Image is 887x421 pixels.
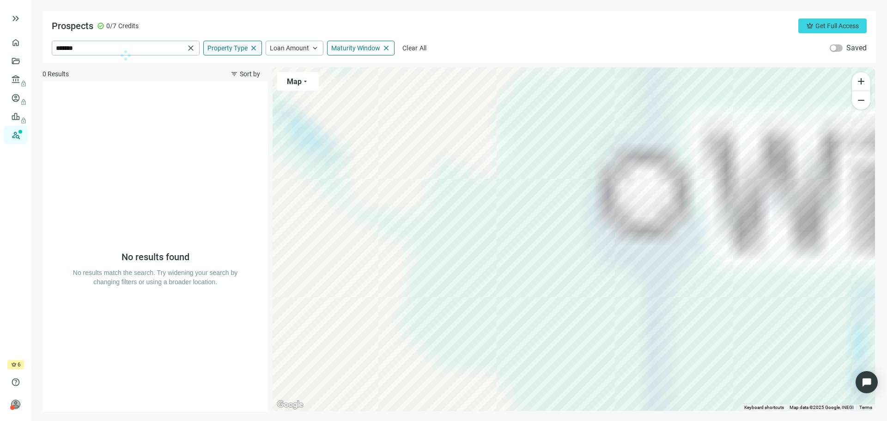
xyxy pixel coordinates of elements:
span: person [11,400,20,409]
label: Saved [846,43,867,53]
span: Loan Amount [270,44,309,52]
a: Terms (opens in new tab) [859,405,872,410]
span: Prospects [52,20,93,31]
span: 0 Results [43,69,69,79]
h5: No results found [72,251,238,262]
span: crown [11,362,17,367]
a: Open this area in Google Maps (opens a new window) [275,399,305,411]
span: 6 [18,360,21,369]
img: Google [275,399,305,411]
button: crownGet Full Access [798,18,867,33]
span: 0/7 [106,21,116,31]
span: filter_list [231,70,238,78]
span: Get Full Access [815,22,859,30]
span: close [382,44,390,52]
button: Maparrow_drop_down [277,72,319,91]
button: Keyboard shortcuts [744,404,784,411]
span: Property Type [207,44,248,52]
span: check_circle [97,22,104,30]
span: Map [287,77,302,86]
span: help [11,378,20,387]
span: remove [856,95,867,106]
span: close [186,43,195,53]
button: filter_listSort by [223,67,268,81]
span: Maturity Window [331,44,380,52]
button: keyboard_double_arrow_right [10,13,21,24]
span: arrow_drop_down [302,78,309,85]
span: close [249,44,258,52]
span: No results match the search. Try widening your search by changing filters or using a broader loca... [73,269,237,286]
span: Map data ©2025 Google, INEGI [790,405,854,410]
div: Open Intercom Messenger [856,371,878,393]
span: Clear All [402,44,427,52]
span: Sort by [240,70,260,78]
span: Credits [118,21,139,31]
span: add [856,76,867,87]
span: crown [806,22,814,30]
span: keyboard_arrow_up [311,44,319,52]
button: Clear All [398,41,431,55]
